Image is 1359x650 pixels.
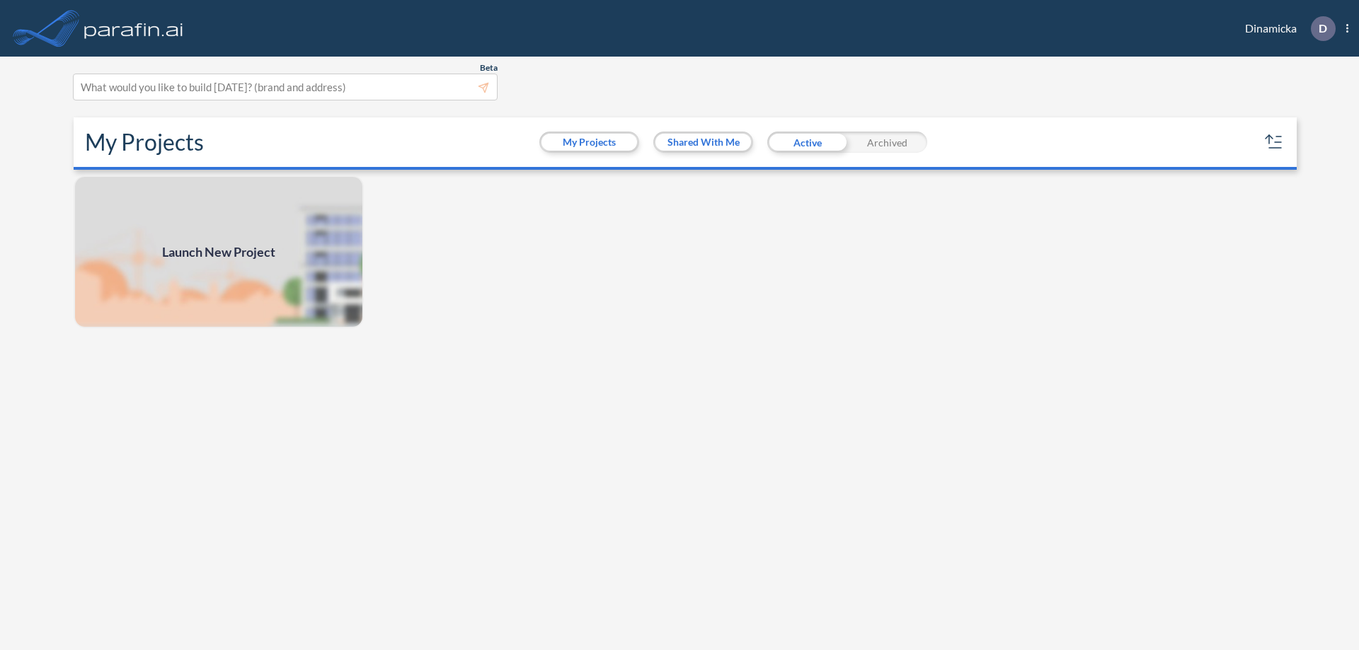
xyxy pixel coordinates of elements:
[1263,131,1285,153] button: sort
[655,134,751,151] button: Shared With Me
[1224,16,1348,41] div: Dinamicka
[74,175,364,328] a: Launch New Project
[1319,22,1327,35] p: D
[74,175,364,328] img: add
[162,243,275,262] span: Launch New Project
[85,129,204,156] h2: My Projects
[480,62,498,74] span: Beta
[847,132,927,153] div: Archived
[81,14,186,42] img: logo
[767,132,847,153] div: Active
[541,134,637,151] button: My Projects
